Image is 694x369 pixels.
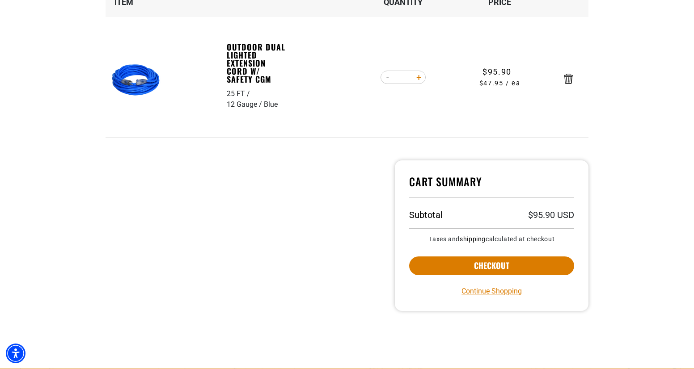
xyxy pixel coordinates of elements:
a: Outdoor Dual Lighted Extension Cord w/ Safety CGM [227,43,288,83]
div: 12 Gauge [227,99,264,110]
span: $47.95 / ea [452,79,548,88]
div: 25 FT [227,88,252,99]
button: Checkout [409,256,574,275]
small: Taxes and calculated at checkout [409,236,574,242]
div: Accessibility Menu [6,344,25,363]
a: shipping [460,235,486,243]
h4: Cart Summary [409,175,574,198]
input: Quantity for Outdoor Dual Lighted Extension Cord w/ Safety CGM [394,70,412,85]
span: $95.90 [482,66,512,78]
p: $95.90 USD [528,210,574,219]
div: Blue [264,99,278,110]
a: Continue Shopping [461,286,522,297]
img: Blue [109,53,165,109]
h3: Subtotal [409,210,443,219]
a: Remove Outdoor Dual Lighted Extension Cord w/ Safety CGM - 25 FT / 12 Gauge / Blue [564,75,573,82]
